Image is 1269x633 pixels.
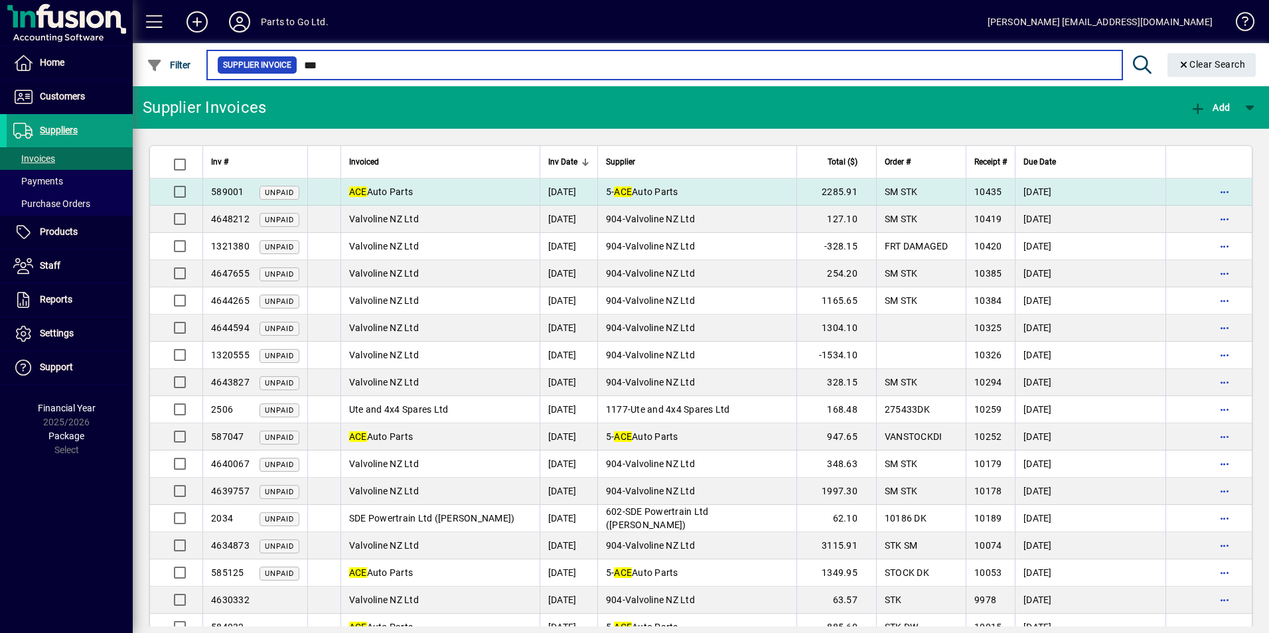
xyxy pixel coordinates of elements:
td: [DATE] [540,451,597,478]
button: Add [1187,96,1233,119]
td: - [597,315,796,342]
button: Add [176,10,218,34]
td: [DATE] [540,369,597,396]
span: SM STK [885,458,918,469]
span: Auto Parts [349,622,413,632]
span: 904 [606,486,623,496]
span: 2034 [211,513,233,524]
button: Clear [1167,53,1256,77]
span: 904 [606,241,623,251]
td: 127.10 [796,206,876,233]
em: ACE [349,567,367,578]
td: - [597,396,796,423]
em: ACE [349,622,367,632]
a: Settings [7,317,133,350]
td: -1534.10 [796,342,876,369]
span: Unpaid [265,433,294,442]
td: [DATE] [540,178,597,206]
em: ACE [614,622,632,632]
span: 5 [606,431,611,442]
td: [DATE] [1015,505,1165,532]
span: 904 [606,377,623,387]
em: ACE [349,186,367,197]
td: 2285.91 [796,178,876,206]
span: Unpaid [265,352,294,360]
span: 904 [606,350,623,360]
span: Inv # [211,155,228,169]
td: 1997.30 [796,478,876,505]
span: Unpaid [265,569,294,578]
span: Valvoline NZ Ltd [625,295,695,306]
span: Unpaid [265,270,294,279]
span: Valvoline NZ Ltd [349,458,419,469]
td: - [597,451,796,478]
td: [DATE] [540,396,597,423]
span: Valvoline NZ Ltd [625,241,695,251]
em: ACE [614,567,632,578]
span: Package [48,431,84,441]
td: [DATE] [1015,451,1165,478]
td: [DATE] [1015,206,1165,233]
td: [DATE] [1015,178,1165,206]
span: Unpaid [265,406,294,415]
td: -328.15 [796,233,876,260]
td: [DATE] [1015,342,1165,369]
span: 584032 [211,622,244,632]
span: 10385 [974,268,1002,279]
span: 1320555 [211,350,250,360]
span: Valvoline NZ Ltd [625,595,695,605]
button: More options [1214,453,1235,474]
button: More options [1214,372,1235,393]
span: SDE Powertrain Ltd ([PERSON_NAME]) [349,513,515,524]
td: [DATE] [1015,423,1165,451]
td: [DATE] [540,315,597,342]
span: Reports [40,294,72,305]
a: Customers [7,80,133,113]
span: 4640067 [211,458,250,469]
td: [DATE] [540,233,597,260]
span: 5 [606,567,611,578]
span: SM STK [885,377,918,387]
span: 587047 [211,431,244,442]
span: Ute and 4x4 Spares Ltd [631,404,730,415]
span: Auto Parts [349,567,413,578]
span: Valvoline NZ Ltd [625,214,695,224]
span: 1321380 [211,241,250,251]
td: 947.65 [796,423,876,451]
td: [DATE] [1015,396,1165,423]
span: Auto Parts [349,186,413,197]
td: [DATE] [540,505,597,532]
span: Valvoline NZ Ltd [349,350,419,360]
span: SM STK [885,295,918,306]
td: [DATE] [1015,478,1165,505]
span: Unpaid [265,379,294,387]
span: Valvoline NZ Ltd [349,595,419,605]
td: 168.48 [796,396,876,423]
button: More options [1214,317,1235,338]
span: STK SM [885,540,918,551]
td: 254.20 [796,260,876,287]
td: [DATE] [1015,587,1165,614]
a: Reports [7,283,133,316]
td: - [597,532,796,559]
span: Valvoline NZ Ltd [625,268,695,279]
a: Knowledge Base [1226,3,1252,46]
span: 1177 [606,404,628,415]
span: SM STK [885,186,918,197]
span: 4644265 [211,295,250,306]
td: [DATE] [1015,532,1165,559]
span: 4643827 [211,377,250,387]
span: Valvoline NZ Ltd [349,241,419,251]
span: FRT DAMAGED [885,241,948,251]
td: [DATE] [540,342,597,369]
span: VANSTOCKDI [885,431,942,442]
span: Unpaid [265,542,294,551]
span: STOCK DK [885,567,929,578]
span: Order # [885,155,911,169]
span: Auto Parts [614,186,678,197]
span: Ute and 4x4 Spares Ltd [349,404,449,415]
span: 10435 [974,186,1002,197]
button: More options [1214,426,1235,447]
span: 4630332 [211,595,250,605]
div: Supplier Invoices [143,97,266,118]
